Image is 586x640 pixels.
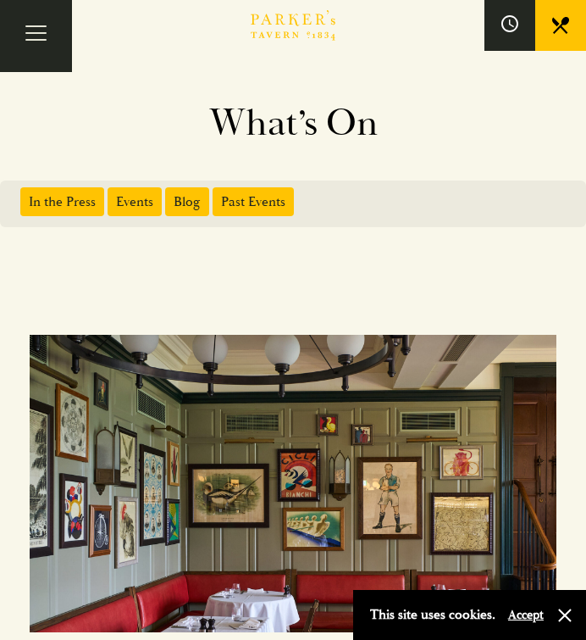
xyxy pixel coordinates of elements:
button: Accept [508,607,544,623]
button: Close and accept [556,607,573,624]
span: Past Events [213,187,294,216]
h1: What’s On [64,101,522,147]
span: In the Press [20,187,104,216]
span: Events [108,187,162,216]
p: This site uses cookies. [370,603,495,627]
span: Blog [165,187,209,216]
